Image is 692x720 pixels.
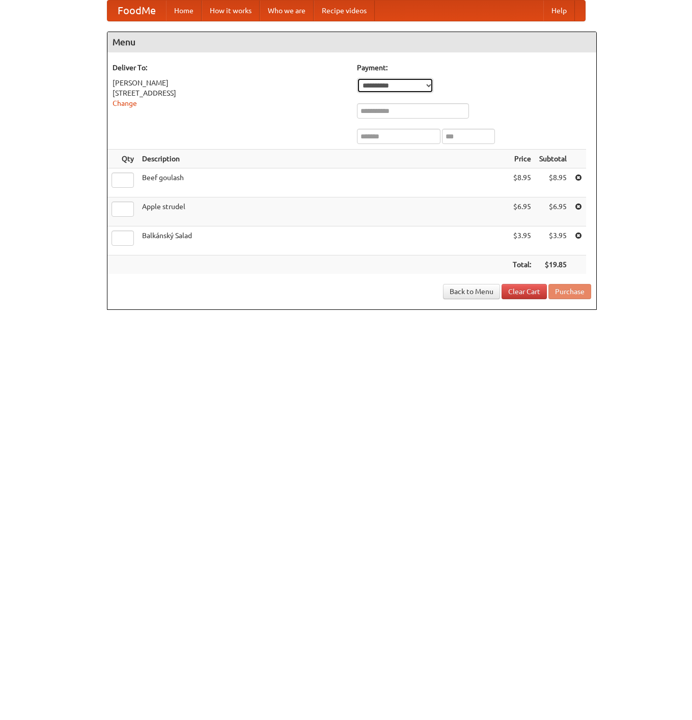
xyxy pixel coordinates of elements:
a: Who we are [260,1,314,21]
h5: Deliver To: [113,63,347,73]
td: Beef goulash [138,168,509,197]
a: FoodMe [107,1,166,21]
div: [PERSON_NAME] [113,78,347,88]
a: Back to Menu [443,284,500,299]
th: $19.85 [535,255,571,274]
a: Recipe videos [314,1,375,21]
td: $8.95 [535,168,571,197]
td: Balkánský Salad [138,226,509,255]
th: Price [509,150,535,168]
th: Subtotal [535,150,571,168]
td: $6.95 [535,197,571,226]
a: Change [113,99,137,107]
a: Clear Cart [502,284,547,299]
h4: Menu [107,32,596,52]
th: Description [138,150,509,168]
div: [STREET_ADDRESS] [113,88,347,98]
td: $6.95 [509,197,535,226]
a: How it works [202,1,260,21]
td: Apple strudel [138,197,509,226]
td: $3.95 [509,226,535,255]
a: Home [166,1,202,21]
td: $3.95 [535,226,571,255]
button: Purchase [548,284,591,299]
th: Total: [509,255,535,274]
td: $8.95 [509,168,535,197]
th: Qty [107,150,138,168]
a: Help [543,1,575,21]
h5: Payment: [357,63,591,73]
